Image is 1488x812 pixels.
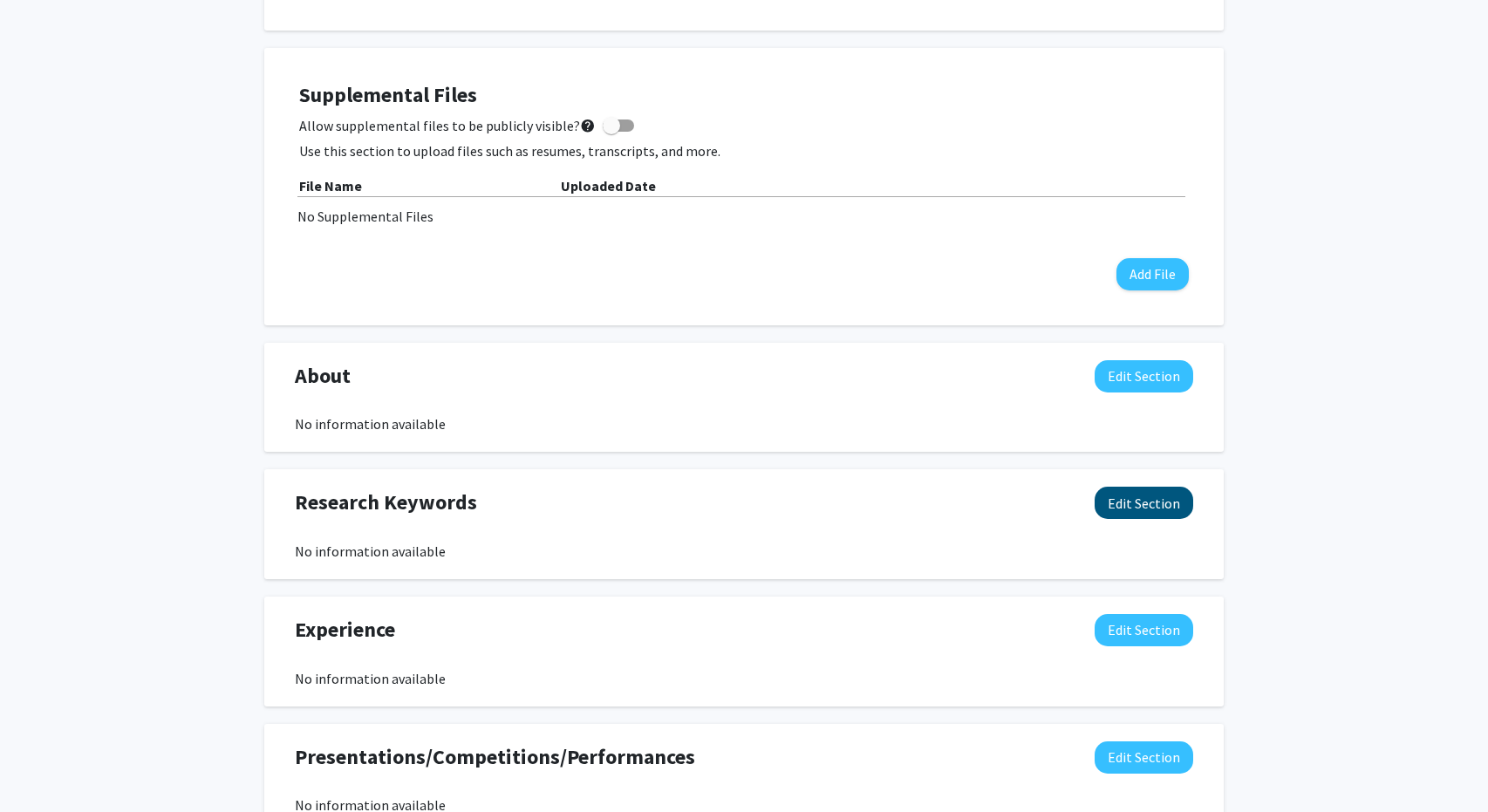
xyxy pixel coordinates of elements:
button: Edit Experience [1095,614,1193,646]
span: About [295,360,351,392]
span: Presentations/Competitions/Performances [295,741,695,773]
span: Experience [295,614,395,645]
button: Edit About [1095,360,1193,392]
div: No information available [295,668,1193,689]
div: No information available [295,413,1193,434]
b: File Name [299,177,362,194]
span: Research Keywords [295,487,477,518]
h4: Supplemental Files [299,83,1189,108]
button: Edit Research Keywords [1095,487,1193,519]
iframe: Chat [13,734,74,799]
p: Use this section to upload files such as resumes, transcripts, and more. [299,140,1189,161]
mat-icon: help [580,115,596,136]
div: No information available [295,541,1193,562]
div: No Supplemental Files [297,206,1191,227]
b: Uploaded Date [561,177,656,194]
span: Allow supplemental files to be publicly visible? [299,115,596,136]
button: Add File [1116,258,1189,290]
button: Edit Presentations/Competitions/Performances [1095,741,1193,774]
